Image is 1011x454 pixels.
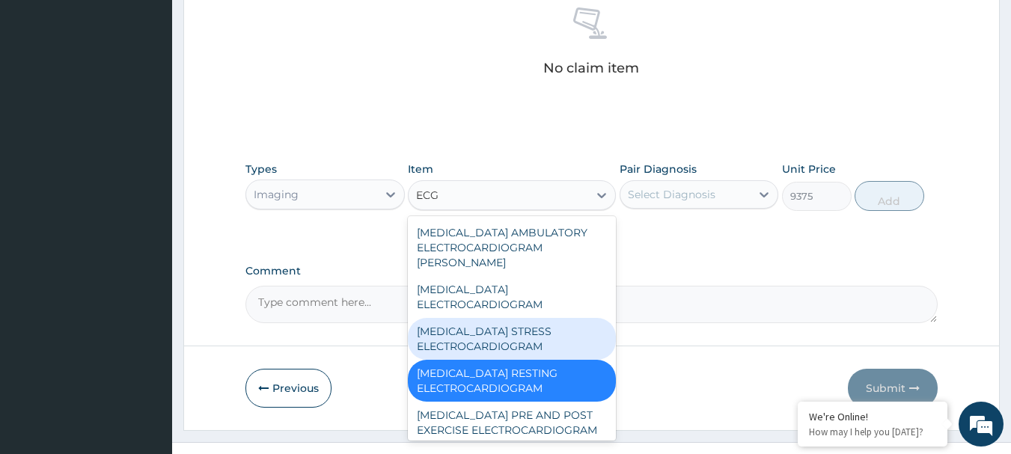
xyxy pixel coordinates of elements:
[408,219,616,276] div: [MEDICAL_DATA] AMBULATORY ELECTROCARDIOGRAM [PERSON_NAME]
[7,298,285,351] textarea: Type your message and hit 'Enter'
[628,187,715,202] div: Select Diagnosis
[408,402,616,444] div: [MEDICAL_DATA] PRE AND POST EXERCISE ELECTROCARDIOGRAM
[408,276,616,318] div: [MEDICAL_DATA] ELECTROCARDIOGRAM
[782,162,836,177] label: Unit Price
[254,187,299,202] div: Imaging
[408,318,616,360] div: [MEDICAL_DATA] STRESS ELECTROCARDIOGRAM
[809,426,936,438] p: How may I help you today?
[245,369,332,408] button: Previous
[28,75,61,112] img: d_794563401_company_1708531726252_794563401
[78,84,251,103] div: Chat with us now
[408,360,616,402] div: [MEDICAL_DATA] RESTING ELECTROCARDIOGRAM
[620,162,697,177] label: Pair Diagnosis
[245,7,281,43] div: Minimize live chat window
[87,133,207,284] span: We're online!
[848,369,938,408] button: Submit
[543,61,639,76] p: No claim item
[855,181,924,211] button: Add
[809,410,936,423] div: We're Online!
[408,162,433,177] label: Item
[245,265,938,277] label: Comment
[245,163,277,176] label: Types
